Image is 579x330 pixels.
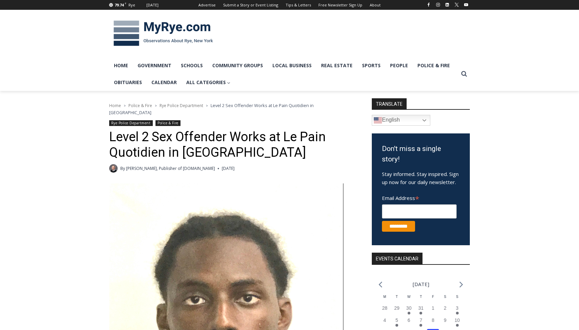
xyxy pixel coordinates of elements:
a: Facebook [425,1,433,9]
em: Has events [456,324,459,327]
span: S [456,295,458,299]
a: Police & Fire [128,103,152,108]
time: 9 [444,318,447,323]
h1: Level 2 Sex Offender Works at Le Pain Quotidien in [GEOGRAPHIC_DATA] [109,129,354,160]
time: 2 [444,305,447,311]
a: Real Estate [316,57,357,74]
nav: Breadcrumbs [109,102,354,116]
button: 30 Has events [403,305,415,317]
div: Tuesday [391,294,403,305]
a: Next month [459,281,463,288]
a: Police & Fire [413,57,455,74]
a: Government [133,57,176,74]
span: All Categories [186,79,231,86]
a: Home [109,57,133,74]
em: Has events [419,324,422,327]
nav: Primary Navigation [109,57,458,91]
a: [PERSON_NAME], Publisher of [DOMAIN_NAME] [126,166,215,171]
p: Stay informed. Stay inspired. Sign up now for our daily newsletter. [382,170,460,186]
time: 31 [418,305,424,311]
div: Rye [128,2,135,8]
div: Saturday [439,294,451,305]
time: 8 [432,318,434,323]
time: 5 [395,318,398,323]
button: 4 [379,317,391,329]
div: Sunday [451,294,463,305]
button: View Search Form [458,68,470,80]
time: 30 [406,305,412,311]
span: By [120,165,125,172]
em: Has events [395,324,398,327]
li: [DATE] [413,280,429,289]
a: People [385,57,413,74]
button: 29 [391,305,403,317]
span: M [383,295,386,299]
button: 2 [439,305,451,317]
div: [DATE] [146,2,159,8]
button: 31 Has events [415,305,427,317]
strong: TRANSLATE [372,98,407,109]
img: MyRye.com [109,16,217,51]
span: T [396,295,398,299]
h2: Events Calendar [372,253,423,264]
button: 28 [379,305,391,317]
img: en [374,116,382,124]
a: Rye Police Department [160,103,203,108]
a: X [453,1,461,9]
a: English [372,115,430,126]
time: 28 [382,305,387,311]
button: 5 Has events [391,317,403,329]
span: Level 2 Sex Offender Works at Le Pain Quotidien in [GEOGRAPHIC_DATA] [109,102,314,115]
em: Has events [419,312,422,314]
h3: Don't miss a single story! [382,144,460,165]
span: T [420,295,422,299]
div: Friday [427,294,439,305]
span: > [155,103,157,108]
a: Home [109,103,121,108]
button: 3 Has events [451,305,463,317]
button: 6 [403,317,415,329]
time: 4 [383,318,386,323]
time: 7 [419,318,422,323]
div: Monday [379,294,391,305]
time: 10 [455,318,460,323]
a: Previous month [379,281,382,288]
time: 3 [456,305,459,311]
a: Police & Fire [155,120,180,126]
a: Linkedin [443,1,451,9]
a: YouTube [462,1,470,9]
a: Local Business [268,57,316,74]
button: 7 Has events [415,317,427,329]
a: Calendar [147,74,182,91]
span: F [125,1,126,5]
time: 1 [432,305,434,311]
span: W [407,295,410,299]
div: Wednesday [403,294,415,305]
label: Email Address [382,191,457,203]
a: All Categories [182,74,235,91]
button: 10 Has events [451,317,463,329]
a: Instagram [434,1,442,9]
a: Sports [357,57,385,74]
button: 1 [427,305,439,317]
a: Schools [176,57,208,74]
a: Obituaries [109,74,147,91]
span: F [432,295,434,299]
button: 8 [427,317,439,329]
span: > [124,103,126,108]
a: Community Groups [208,57,268,74]
em: Has events [456,312,459,314]
span: > [206,103,208,108]
time: 29 [394,305,400,311]
span: S [444,295,446,299]
a: Author image [109,164,118,173]
em: Has events [408,312,410,314]
button: 9 [439,317,451,329]
time: [DATE] [222,165,235,172]
div: Thursday [415,294,427,305]
a: Rye Police Department [109,120,153,126]
time: 6 [408,318,410,323]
